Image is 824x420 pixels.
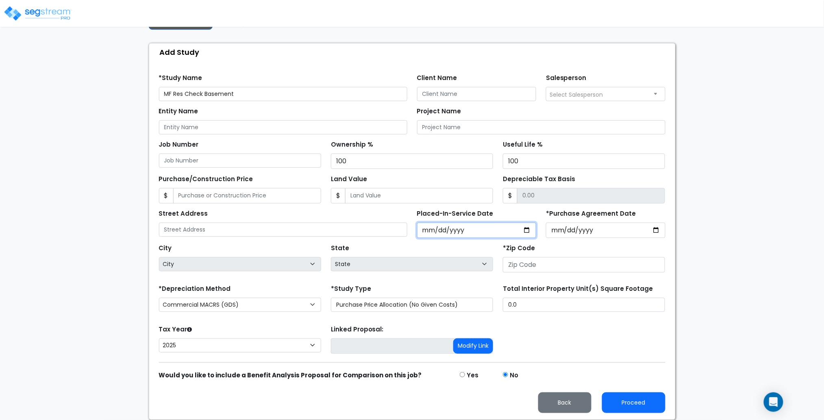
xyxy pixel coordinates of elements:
input: total square foot [503,298,665,312]
input: Zip Code [503,257,665,273]
label: Linked Proposal: [331,325,384,334]
input: Entity Name [159,120,407,134]
label: Street Address [159,209,208,219]
button: Modify Link [453,338,493,354]
div: Open Intercom Messenger [764,392,783,412]
div: Add Study [153,43,675,61]
label: State [331,244,349,253]
label: *Study Type [331,284,371,294]
label: *Purchase Agreement Date [546,209,636,219]
input: Purchase or Construction Price [173,188,321,204]
strong: Would you like to include a Benefit Analysis Proposal for Comparison on this job? [159,371,422,379]
label: City [159,244,172,253]
span: $ [503,188,517,204]
span: $ [331,188,346,204]
input: Project Name [417,120,665,134]
label: Depreciable Tax Basis [503,175,575,184]
input: Study Name [159,87,407,101]
label: *Study Name [159,74,202,83]
label: Useful Life % [503,140,543,149]
img: logo_pro_r.png [3,5,72,22]
span: $ [159,188,174,204]
label: No [510,371,518,380]
label: Yes [467,371,478,380]
input: Ownership % [331,154,493,169]
label: Purchase/Construction Price [159,175,253,184]
input: Useful Life % [503,154,665,169]
label: Client Name [417,74,457,83]
a: Back [532,397,598,407]
label: Placed-In-Service Date [417,209,494,219]
label: Entity Name [159,107,198,116]
label: Tax Year [159,325,192,334]
button: Back [538,392,591,413]
label: Total Interior Property Unit(s) Square Footage [503,284,653,294]
span: Select Salesperson [550,91,603,99]
input: 0.00 [517,188,665,204]
button: Proceed [602,392,665,413]
label: *Zip Code [503,244,535,253]
label: Project Name [417,107,461,116]
label: Land Value [331,175,367,184]
label: Ownership % [331,140,373,149]
input: Client Name [417,87,537,101]
label: *Depreciation Method [159,284,231,294]
label: Salesperson [546,74,587,83]
input: Job Number [159,154,321,168]
input: Street Address [159,223,407,237]
label: Job Number [159,140,199,149]
input: Purchase Date [546,223,665,238]
input: Land Value [345,188,493,204]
